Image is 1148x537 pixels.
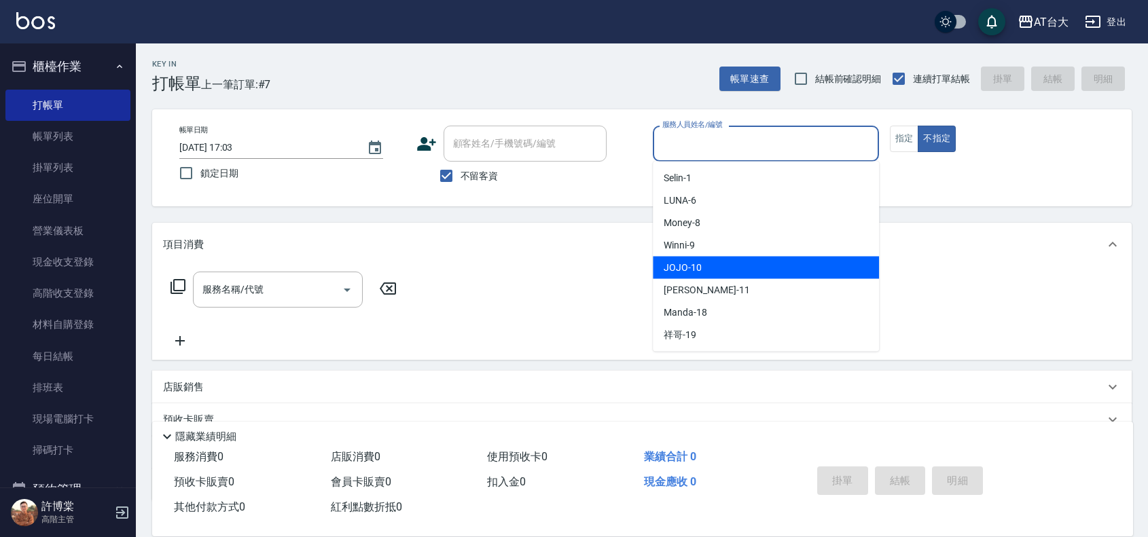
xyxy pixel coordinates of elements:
button: Open [336,279,358,301]
button: 不指定 [918,126,956,152]
h3: 打帳單 [152,74,201,93]
span: 會員卡販賣 0 [331,475,391,488]
span: 上一筆訂單:#7 [201,76,271,93]
span: 扣入金 0 [487,475,526,488]
span: 服務消費 0 [174,450,223,463]
a: 座位開單 [5,183,130,215]
span: 使用預收卡 0 [487,450,548,463]
img: Logo [16,12,55,29]
p: 高階主管 [41,513,111,525]
button: save [978,8,1005,35]
a: 每日結帳 [5,341,130,372]
p: 項目消費 [163,238,204,252]
span: 其他付款方式 0 [174,500,245,513]
span: 祥哥 -19 [664,328,696,342]
h5: 許博棠 [41,500,111,513]
span: 鎖定日期 [200,166,238,181]
span: JOJO -10 [664,261,702,275]
a: 帳單列表 [5,121,130,152]
a: 營業儀表板 [5,215,130,246]
div: AT台大 [1034,14,1069,31]
p: 店販銷售 [163,380,204,394]
button: AT台大 [1012,8,1074,36]
label: 服務人員姓名/編號 [662,119,722,130]
div: 項目消費 [152,223,1132,266]
a: 打帳單 [5,90,130,121]
span: 現金應收 0 [644,475,696,488]
span: 預收卡販賣 0 [174,475,234,488]
button: 登出 [1079,10,1132,35]
input: YYYY/MM/DD hh:mm [179,136,353,159]
button: 帳單速查 [719,67,781,92]
span: Manda -18 [664,305,707,320]
span: LUNA -6 [664,193,696,208]
button: 櫃檯作業 [5,49,130,84]
p: 隱藏業績明細 [175,430,236,444]
span: 紅利點數折抵 0 [331,500,402,513]
a: 現金收支登錄 [5,246,130,278]
div: 預收卡販賣 [152,403,1132,436]
span: [PERSON_NAME] -11 [664,283,749,297]
a: 材料自購登錄 [5,309,130,340]
span: 結帳前確認明細 [815,72,882,86]
button: 指定 [890,126,919,152]
a: 排班表 [5,372,130,403]
a: 高階收支登錄 [5,278,130,309]
span: 店販消費 0 [331,450,380,463]
img: Person [11,499,38,526]
div: 店販銷售 [152,371,1132,403]
span: Winni -9 [664,238,695,253]
label: 帳單日期 [179,125,208,135]
span: 不留客資 [461,169,499,183]
button: Choose date, selected date is 2025-08-20 [359,132,391,164]
span: 業績合計 0 [644,450,696,463]
h2: Key In [152,60,201,69]
a: 現場電腦打卡 [5,403,130,434]
span: Money -8 [664,216,700,230]
span: Selin -1 [664,171,692,185]
span: 連續打單結帳 [913,72,970,86]
p: 預收卡販賣 [163,413,214,427]
button: 預約管理 [5,472,130,507]
a: 掛單列表 [5,152,130,183]
a: 掃碼打卡 [5,434,130,466]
